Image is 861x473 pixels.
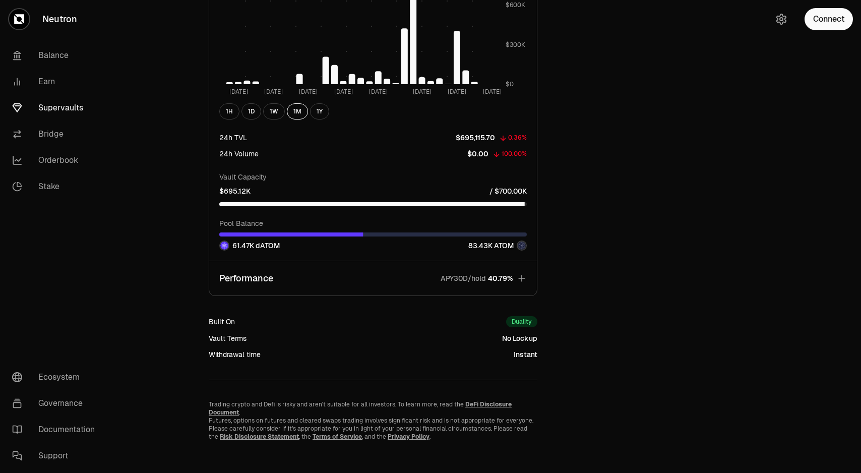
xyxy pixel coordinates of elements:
[518,242,526,250] img: ATOM Logo
[4,443,109,469] a: Support
[4,173,109,200] a: Stake
[264,87,283,95] tspan: [DATE]
[506,80,514,88] tspan: $0
[369,87,388,95] tspan: [DATE]
[467,149,488,159] p: $0.00
[263,103,285,120] button: 1W
[241,103,261,120] button: 1D
[4,364,109,390] a: Ecosystem
[209,317,235,327] div: Built On
[4,69,109,95] a: Earn
[4,147,109,173] a: Orderbook
[299,87,318,95] tspan: [DATE]
[502,333,537,343] div: No Lockup
[219,172,527,182] p: Vault Capacity
[209,333,247,343] div: Vault Terms
[219,218,527,228] p: Pool Balance
[506,40,525,48] tspan: $300K
[4,390,109,417] a: Governance
[313,433,362,441] a: Terms of Service
[488,273,513,283] span: 40.79%
[209,400,512,417] a: DeFi Disclosure Document
[209,349,261,360] div: Withdrawal time
[310,103,329,120] button: 1Y
[4,42,109,69] a: Balance
[334,87,353,95] tspan: [DATE]
[287,103,308,120] button: 1M
[219,149,259,159] div: 24h Volume
[506,316,537,327] div: Duality
[219,271,273,285] p: Performance
[209,400,537,417] p: Trading crypto and Defi is risky and aren't suitable for all investors. To learn more, read the .
[805,8,853,30] button: Connect
[229,87,248,95] tspan: [DATE]
[468,241,527,251] div: 83.43K ATOM
[413,87,432,95] tspan: [DATE]
[448,87,466,95] tspan: [DATE]
[441,273,486,283] p: APY30D/hold
[514,349,537,360] div: Instant
[219,133,247,143] div: 24h TVL
[388,433,429,441] a: Privacy Policy
[489,186,527,196] p: / $700.00K
[219,186,251,196] p: $695.12K
[209,417,537,441] p: Futures, options on futures and cleared swaps trading involves significant risk and is not approp...
[508,132,527,144] div: 0.36%
[4,121,109,147] a: Bridge
[4,417,109,443] a: Documentation
[506,1,525,9] tspan: $600K
[220,242,228,250] img: dATOM Logo
[456,133,495,143] p: $695,115.70
[219,241,280,251] div: 61.47K dATOM
[209,261,537,295] button: PerformanceAPY30D/hold40.79%
[502,148,527,160] div: 100.00%
[219,103,239,120] button: 1H
[4,95,109,121] a: Supervaults
[483,87,502,95] tspan: [DATE]
[220,433,299,441] a: Risk Disclosure Statement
